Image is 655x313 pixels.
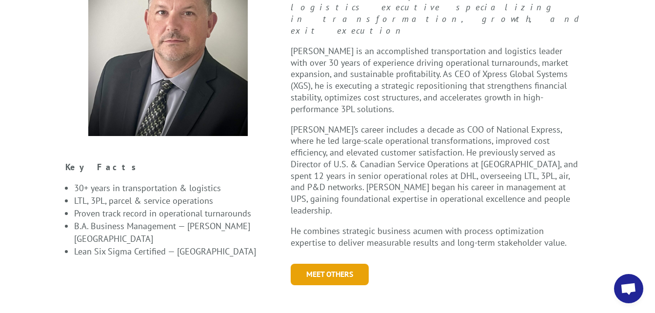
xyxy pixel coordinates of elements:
span: [PERSON_NAME]’s career includes a decade as COO of National Express, where he led large-scale ope... [291,124,578,216]
a: Meet Others [291,264,369,285]
div: Open chat [614,274,643,303]
span: He combines strategic business acumen with process optimization expertise to deliver measurable r... [291,225,567,248]
li: LTL, 3PL, parcel & service operations [74,195,275,207]
li: B.A. Business Management — [PERSON_NAME][GEOGRAPHIC_DATA] [74,220,275,245]
li: Lean Six Sigma Certified — [GEOGRAPHIC_DATA] [74,245,275,258]
li: 30+ years in transportation & logistics [74,182,275,195]
li: Proven track record in operational turnarounds [74,207,275,220]
strong: Key Facts [65,161,142,173]
p: [PERSON_NAME] is an accomplished transportation and logistics leader with over 30 years of experi... [291,45,579,124]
